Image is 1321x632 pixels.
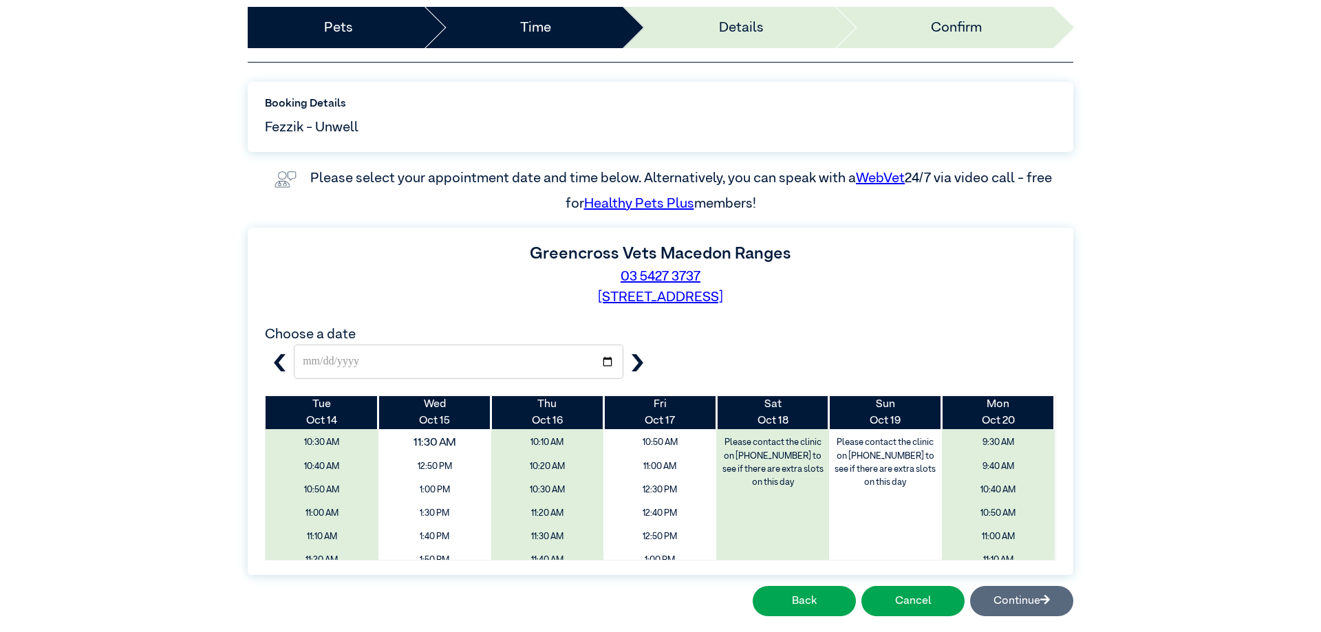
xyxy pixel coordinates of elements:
span: 11:30 AM [496,527,599,547]
label: Please select your appointment date and time below. Alternatively, you can speak with a 24/7 via ... [310,171,1055,210]
th: Oct 20 [942,396,1055,429]
th: Oct 18 [716,396,829,429]
label: Greencross Vets Macedon Ranges [530,246,791,262]
span: 12:50 PM [383,457,486,477]
label: Please contact the clinic on [PHONE_NUMBER] to see if there are extra slots on this day [830,433,941,492]
span: 10:30 AM [270,433,374,453]
span: 12:50 PM [608,527,711,547]
span: 11:00 AM [608,457,711,477]
th: Oct 14 [266,396,378,429]
button: Back [753,586,856,616]
span: 10:10 AM [496,433,599,453]
button: Cancel [861,586,965,616]
span: 11:20 AM [496,503,599,523]
span: 1:30 PM [383,503,486,523]
span: 10:50 AM [270,480,374,500]
span: 12:40 PM [608,503,711,523]
span: Fezzik - Unwell [265,117,358,138]
span: 10:40 AM [270,457,374,477]
a: Healthy Pets Plus [584,197,694,210]
span: 1:40 PM [383,527,486,547]
span: 1:50 PM [383,550,486,570]
th: Oct 17 [603,396,716,429]
a: Pets [324,17,353,38]
a: WebVet [856,171,905,185]
a: 03 5427 3737 [621,270,700,283]
span: 11:00 AM [270,503,374,523]
span: 11:00 AM [947,527,1050,547]
span: 11:10 AM [947,550,1050,570]
label: Choose a date [265,327,356,341]
span: 10:40 AM [947,480,1050,500]
span: 11:40 AM [496,550,599,570]
span: 1:00 PM [383,480,486,500]
span: 9:30 AM [947,433,1050,453]
a: Time [520,17,551,38]
span: 10:20 AM [496,457,599,477]
th: Oct 15 [378,396,491,429]
th: Oct 16 [491,396,604,429]
span: 10:50 AM [608,433,711,453]
span: 11:20 AM [270,550,374,570]
span: 12:30 PM [608,480,711,500]
span: 9:40 AM [947,457,1050,477]
span: 10:50 AM [947,503,1050,523]
label: Please contact the clinic on [PHONE_NUMBER] to see if there are extra slots on this day [718,433,828,492]
span: 1:00 PM [608,550,711,570]
span: 11:10 AM [270,527,374,547]
img: vet [269,166,302,193]
span: 11:30 AM [367,430,502,456]
label: Booking Details [265,96,1056,112]
a: [STREET_ADDRESS] [598,290,723,304]
th: Oct 19 [829,396,942,429]
span: 10:30 AM [496,480,599,500]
